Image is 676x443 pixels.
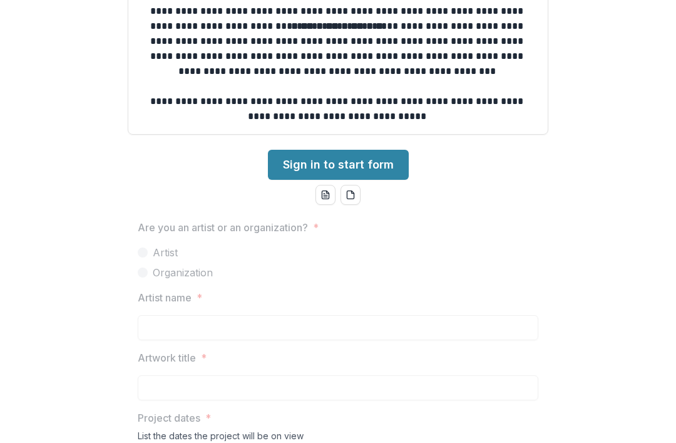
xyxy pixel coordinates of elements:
[138,410,200,425] p: Project dates
[153,265,213,280] span: Organization
[138,290,192,305] p: Artist name
[138,350,196,365] p: Artwork title
[153,245,178,260] span: Artist
[341,185,361,205] button: pdf-download
[315,185,335,205] button: word-download
[268,150,409,180] a: Sign in to start form
[138,220,308,235] p: Are you an artist or an organization?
